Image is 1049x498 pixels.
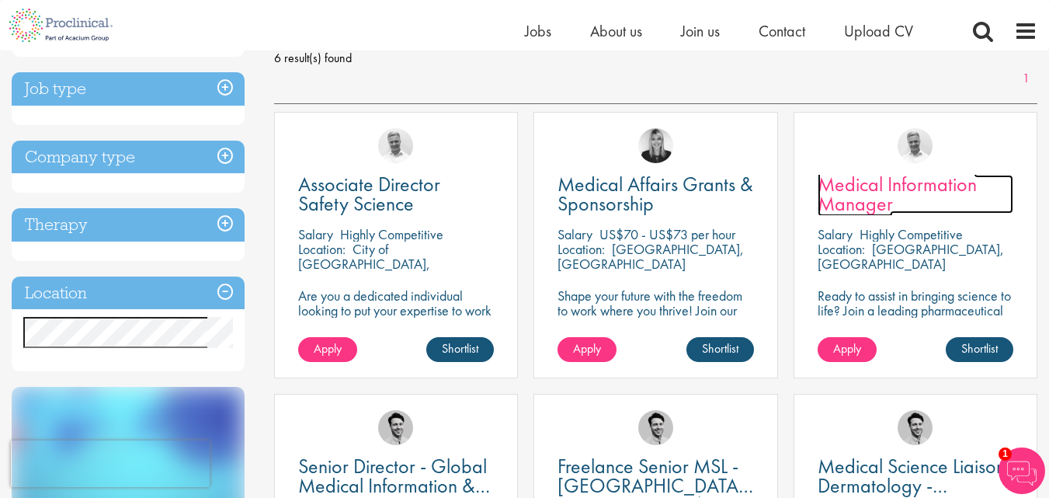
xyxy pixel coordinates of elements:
span: Associate Director Safety Science [298,171,440,217]
h3: Job type [12,72,245,106]
img: Thomas Pinnock [638,410,673,445]
span: Medical Affairs Grants & Sponsorship [557,171,753,217]
p: [GEOGRAPHIC_DATA], [GEOGRAPHIC_DATA] [818,240,1004,273]
a: Apply [298,337,357,362]
span: Salary [818,225,853,243]
p: Shape your future with the freedom to work where you thrive! Join our client with this fully remo... [557,288,753,347]
a: 1 [1015,70,1037,88]
p: Ready to assist in bringing science to life? Join a leading pharmaceutical company to play a key ... [818,288,1013,362]
a: Shortlist [426,337,494,362]
img: Joshua Bye [898,128,933,163]
span: Apply [833,340,861,357]
img: Chatbot [999,448,1045,494]
span: 6 result(s) found [274,47,1037,70]
h3: Location [12,277,245,310]
span: Salary [557,225,592,243]
span: Apply [573,340,601,357]
p: Are you a dedicated individual looking to put your expertise to work fully flexibly in a remote p... [298,288,494,377]
h3: Therapy [12,208,245,242]
a: Join us [681,21,720,41]
a: Shortlist [686,337,754,362]
span: Location: [818,240,865,258]
span: Salary [298,225,333,243]
p: US$70 - US$73 per hour [599,225,735,243]
a: Medical Affairs Grants & Sponsorship [557,175,753,214]
a: About us [590,21,642,41]
a: Apply [557,337,617,362]
span: Apply [314,340,342,357]
a: Senior Director - Global Medical Information & Medical Affairs [298,457,494,496]
p: Highly Competitive [340,225,443,243]
span: Location: [298,240,346,258]
p: [GEOGRAPHIC_DATA], [GEOGRAPHIC_DATA] [557,240,744,273]
img: Thomas Pinnock [378,410,413,445]
a: Shortlist [946,337,1013,362]
span: Medical Information Manager [818,171,977,217]
a: Associate Director Safety Science [298,175,494,214]
h3: Company type [12,141,245,174]
p: City of [GEOGRAPHIC_DATA], [GEOGRAPHIC_DATA] [298,240,430,287]
a: Contact [759,21,805,41]
a: Jobs [525,21,551,41]
a: Upload CV [844,21,913,41]
iframe: reCAPTCHA [11,441,210,487]
a: Medical Science Liaison, Dermatology - [GEOGRAPHIC_DATA] [818,457,1013,496]
a: Apply [818,337,877,362]
a: Freelance Senior MSL - [GEOGRAPHIC_DATA] - Cardiovascular/ Rare Disease [557,457,753,496]
span: 1 [999,448,1012,461]
p: Highly Competitive [860,225,963,243]
a: Medical Information Manager [818,175,1013,214]
img: Thomas Pinnock [898,410,933,445]
span: Location: [557,240,605,258]
img: Joshua Bye [378,128,413,163]
img: Janelle Jones [638,128,673,163]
